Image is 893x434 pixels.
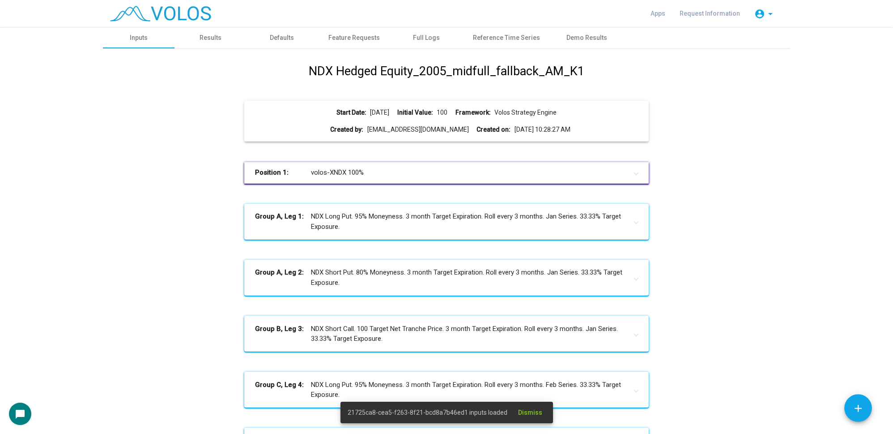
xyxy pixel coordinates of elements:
[413,33,440,43] div: Full Logs
[130,33,148,43] div: Inputs
[566,33,607,43] div: Demo Results
[309,62,584,81] h1: NDX Hedged Equity_2005_midfull_fallback_AM_K1
[765,9,776,19] mat-icon: arrow_drop_down
[255,380,627,400] mat-panel-title: NDX Long Put. 95% Moneyness. 3 month Target Expiration. Roll every 3 months. Feb Series. 33.33% T...
[473,33,540,43] div: Reference Time Series
[844,394,872,422] button: Add icon
[251,125,641,134] div: [EMAIL_ADDRESS][DOMAIN_NAME] [DATE] 10:28:27 AM
[270,33,294,43] div: Defaults
[518,409,542,416] span: Dismiss
[255,267,311,288] b: Group A, Leg 2:
[672,5,747,21] a: Request Information
[255,168,311,178] b: Position 1:
[348,408,507,417] span: 21725ca8-cea5-f263-8f21-bcd8a7b46ed1 inputs loaded
[328,33,380,43] div: Feature Requests
[251,108,641,117] div: [DATE] 100 Volos Strategy Engine
[255,380,311,400] b: Group C, Leg 4:
[651,10,665,17] span: Apps
[255,211,627,232] mat-panel-title: NDX Long Put. 95% Moneyness. 3 month Target Expiration. Roll every 3 months. Jan Series. 33.33% T...
[244,162,648,184] mat-expansion-panel-header: Position 1:volos-XNDX 100%
[397,108,433,117] b: Initial Value:
[255,168,627,178] mat-panel-title: volos-XNDX 100%
[852,403,864,414] mat-icon: add
[754,9,765,19] mat-icon: account_circle
[244,316,648,352] mat-expansion-panel-header: Group B, Leg 3:NDX Short Call. 100 Target Net Tranche Price. 3 month Target Expiration. Roll ever...
[476,125,510,134] b: Created on:
[336,108,366,117] b: Start Date:
[255,324,627,344] mat-panel-title: NDX Short Call. 100 Target Net Tranche Price. 3 month Target Expiration. Roll every 3 months. Jan...
[244,204,648,240] mat-expansion-panel-header: Group A, Leg 1:NDX Long Put. 95% Moneyness. 3 month Target Expiration. Roll every 3 months. Jan S...
[680,10,740,17] span: Request Information
[511,404,549,421] button: Dismiss
[455,108,491,117] b: Framework:
[255,211,311,232] b: Group A, Leg 1:
[330,125,363,134] b: Created by:
[244,260,648,296] mat-expansion-panel-header: Group A, Leg 2:NDX Short Put. 80% Moneyness. 3 month Target Expiration. Roll every 3 months. Jan ...
[244,372,648,408] mat-expansion-panel-header: Group C, Leg 4:NDX Long Put. 95% Moneyness. 3 month Target Expiration. Roll every 3 months. Feb S...
[255,324,311,344] b: Group B, Leg 3:
[15,409,26,420] mat-icon: chat_bubble
[200,33,221,43] div: Results
[643,5,672,21] a: Apps
[255,267,627,288] mat-panel-title: NDX Short Put. 80% Moneyness. 3 month Target Expiration. Roll every 3 months. Jan Series. 33.33% ...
